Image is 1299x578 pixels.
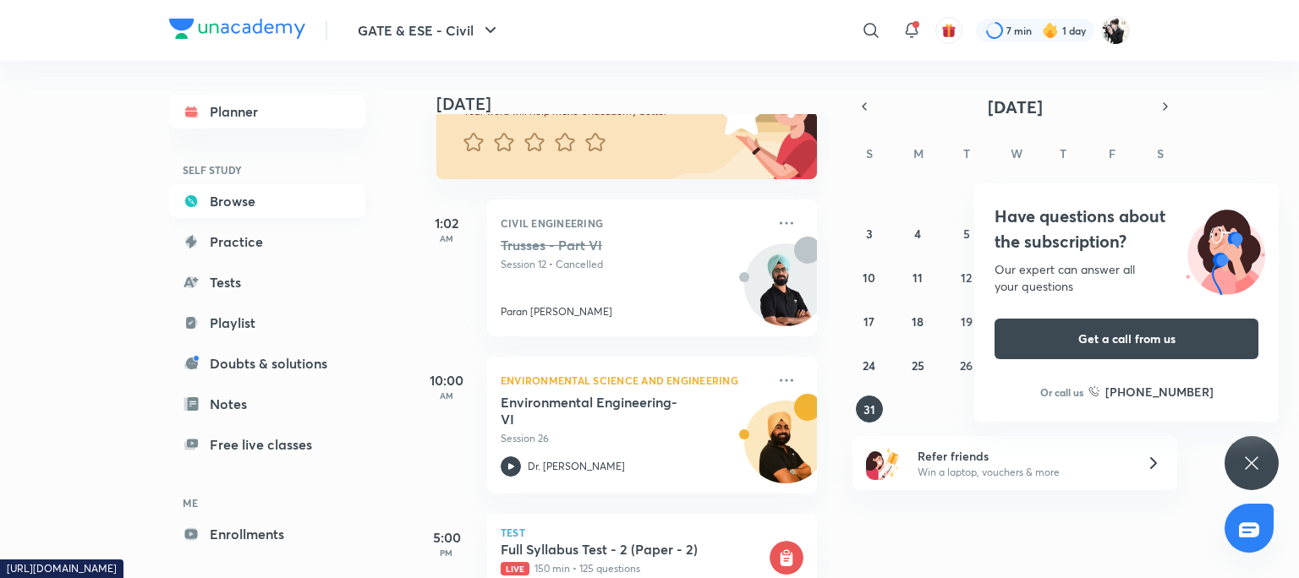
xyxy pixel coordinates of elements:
[856,264,883,291] button: August 10, 2025
[863,270,875,286] abbr: August 10, 2025
[1040,384,1083,400] p: Or call us
[912,314,924,330] abbr: August 18, 2025
[866,226,873,242] abbr: August 3, 2025
[953,308,980,335] button: August 19, 2025
[501,304,612,319] p: Paran [PERSON_NAME]
[169,225,365,259] a: Practice
[953,220,980,247] button: August 5, 2025
[904,264,931,291] button: August 11, 2025
[501,370,766,390] p: Environmental Science and Engineering
[963,226,970,242] abbr: August 5, 2025
[169,19,305,43] a: Company Logo
[413,213,480,233] h5: 1:02
[863,357,875,374] abbr: August 24, 2025
[1105,383,1214,401] h6: [PHONE_NUMBER]
[995,261,1258,295] div: Our expert can answer all your questions
[918,447,1126,465] h6: Refer friends
[1011,145,1022,161] abbr: Wednesday
[501,527,803,537] p: Test
[1172,204,1279,295] img: ttu_illustration_new.svg
[995,204,1258,254] h4: Have questions about the subscription?
[866,446,900,480] img: referral
[501,237,711,254] h5: Trusses - Part VI
[501,394,711,428] h5: Environmental Engineering- VI
[413,233,480,243] p: AM
[1158,182,1164,198] abbr: August 2, 2025
[436,94,834,114] h4: [DATE]
[169,95,365,128] a: Planner
[169,428,365,461] a: Free live classes
[501,541,766,558] h5: Full Syllabus Test - 2 (Paper - 2)
[1157,145,1164,161] abbr: Saturday
[501,257,766,272] p: Session 12 • Cancelled
[856,395,883,423] button: August 31, 2025
[988,95,1043,118] span: [DATE]
[528,459,625,474] p: Dr. [PERSON_NAME]
[953,264,980,291] button: August 12, 2025
[169,19,305,39] img: Company Logo
[501,431,766,446] p: Session 26
[995,319,1258,359] button: Get a call from us
[169,306,365,340] a: Playlist
[501,562,529,575] span: Live
[953,352,980,379] button: August 26, 2025
[169,488,365,517] h6: ME
[169,346,365,380] a: Doubts & solutions
[961,270,972,286] abbr: August 12, 2025
[913,145,924,161] abbr: Monday
[904,352,931,379] button: August 25, 2025
[913,270,923,286] abbr: August 11, 2025
[169,387,365,421] a: Notes
[963,145,970,161] abbr: Tuesday
[501,561,766,576] p: 150 min • 125 questions
[413,370,480,390] h5: 10:00
[348,14,511,47] button: GATE & ESE - Civil
[918,465,1126,480] p: Win a laptop, vouchers & more
[1088,383,1214,401] a: [PHONE_NUMBER]
[1110,182,1115,198] abbr: August 1, 2025
[501,213,766,233] p: Civil Engineering
[856,352,883,379] button: August 24, 2025
[856,220,883,247] button: August 3, 2025
[941,23,956,38] img: avatar
[1042,22,1059,39] img: streak
[1060,145,1066,161] abbr: Thursday
[856,308,883,335] button: August 17, 2025
[935,17,962,44] button: avatar
[1109,145,1115,161] abbr: Friday
[912,357,924,374] abbr: August 25, 2025
[169,155,365,184] h6: SELF STUDY
[745,253,826,334] img: Avatar
[961,314,973,330] abbr: August 19, 2025
[914,226,921,242] abbr: August 4, 2025
[413,527,480,548] h5: 5:00
[169,265,365,299] a: Tests
[413,390,480,401] p: AM
[1147,176,1174,203] button: August 2, 2025
[863,314,874,330] abbr: August 17, 2025
[863,401,875,417] abbr: August 31, 2025
[876,95,1154,118] button: [DATE]
[1101,16,1130,45] img: Lucky verma
[904,220,931,247] button: August 4, 2025
[745,410,826,491] img: Avatar
[904,308,931,335] button: August 18, 2025
[960,357,973,374] abbr: August 26, 2025
[169,184,365,218] a: Browse
[866,145,873,161] abbr: Sunday
[1099,176,1126,203] button: August 1, 2025
[413,548,480,558] p: PM
[169,517,365,551] a: Enrollments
